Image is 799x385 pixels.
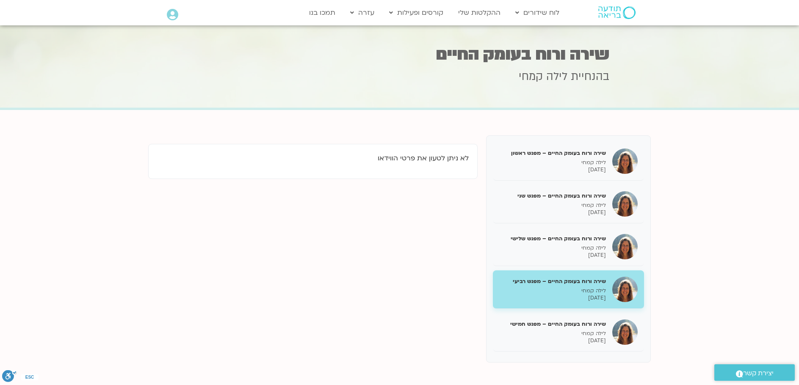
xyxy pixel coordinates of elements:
p: לילה קמחי [499,245,606,252]
span: בהנחיית [571,69,609,84]
p: לילה קמחי [499,287,606,294]
p: לילה קמחי [499,159,606,166]
p: [DATE] [499,294,606,302]
a: קורסים ופעילות [385,5,448,21]
span: יצירת קשר [743,368,774,379]
a: ההקלטות שלי [454,5,505,21]
h5: שירה ורוח בעומק החיים – מפגש ראשון [499,149,606,157]
img: תודעה בריאה [598,6,636,19]
img: שירה ורוח בעומק החיים – מפגש שלישי [612,234,638,259]
a: לוח שידורים [511,5,564,21]
h1: שירה ורוח בעומק החיים [190,46,609,63]
p: לא ניתן לטעון את פרטי הווידאו [157,153,469,164]
p: [DATE] [499,252,606,259]
p: [DATE] [499,209,606,216]
img: שירה ורוח בעומק החיים – מפגש שני [612,191,638,217]
p: [DATE] [499,337,606,344]
a: תמכו בנו [305,5,340,21]
img: שירה ורוח בעומק החיים – מפגש רביעי [612,277,638,302]
h5: שירה ורוח בעומק החיים – מפגש שני [499,192,606,200]
a: יצירת קשר [714,364,795,381]
a: עזרה [346,5,379,21]
h5: שירה ורוח בעומק החיים – מפגש חמישי [499,320,606,328]
img: שירה ורוח בעומק החיים – מפגש חמישי [612,319,638,345]
p: לילה קמחי [499,202,606,209]
h5: שירה ורוח בעומק החיים – מפגש רביעי [499,278,606,285]
h5: שירה ורוח בעומק החיים – מפגש שלישי [499,235,606,242]
img: שירה ורוח בעומק החיים – מפגש ראשון [612,148,638,174]
p: לילה קמחי [499,330,606,337]
p: [DATE] [499,166,606,173]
